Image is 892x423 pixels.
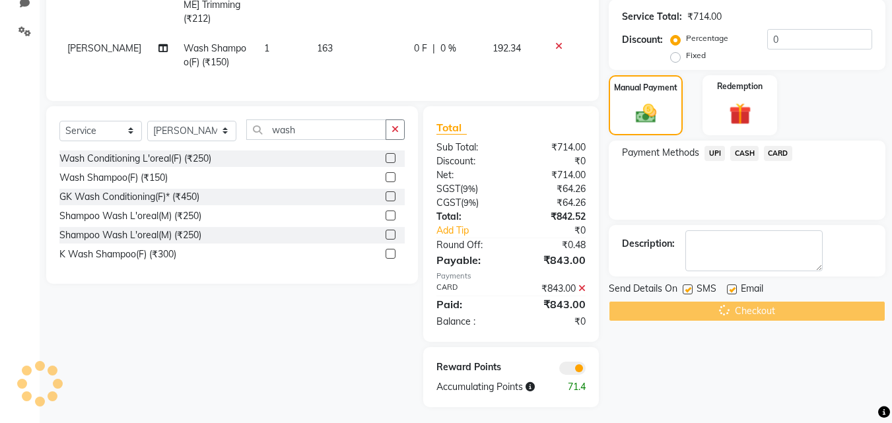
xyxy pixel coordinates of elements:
label: Percentage [686,32,728,44]
div: ₹842.52 [511,210,596,224]
img: _cash.svg [629,102,663,125]
div: ₹64.26 [511,196,596,210]
div: Reward Points [427,360,511,375]
span: Total [436,121,467,135]
div: Wash Conditioning L'oreal(F) (₹250) [59,152,211,166]
div: ₹843.00 [511,282,596,296]
span: CASH [730,146,759,161]
div: Discount: [427,154,511,168]
span: [PERSON_NAME] [67,42,141,54]
div: Paid: [427,296,511,312]
span: UPI [704,146,725,161]
span: SMS [697,282,716,298]
div: Shampoo Wash L'oreal(M) (₹250) [59,209,201,223]
span: 1 [264,42,269,54]
div: Net: [427,168,511,182]
div: ₹0 [511,154,596,168]
div: Shampoo Wash L'oreal(M) (₹250) [59,228,201,242]
div: ( ) [427,196,511,210]
span: 0 % [440,42,456,55]
span: 9% [463,183,475,194]
div: CARD [427,282,511,296]
div: K Wash Shampoo(F) (₹300) [59,247,176,261]
div: Round Off: [427,238,511,252]
span: 163 [317,42,333,54]
div: ₹714.00 [511,141,596,154]
div: ₹714.00 [511,168,596,182]
div: ₹843.00 [511,252,596,268]
div: Service Total: [622,10,682,24]
span: | [432,42,435,55]
label: Fixed [686,49,706,61]
div: ( ) [427,182,511,196]
span: Wash Shampoo(F) (₹150) [184,42,246,68]
span: 192.34 [493,42,521,54]
div: Discount: [622,33,663,47]
div: ₹714.00 [687,10,722,24]
a: Add Tip [427,224,525,238]
span: SGST [436,183,460,195]
span: Payment Methods [622,146,699,160]
span: Email [741,282,763,298]
div: Wash Shampoo(F) (₹150) [59,171,168,185]
span: 9% [463,197,476,208]
div: 71.4 [553,380,596,394]
span: CARD [764,146,792,161]
div: GK Wash Conditioning(F)* (₹450) [59,190,199,204]
div: Payable: [427,252,511,268]
span: CGST [436,197,461,209]
div: Total: [427,210,511,224]
img: _gift.svg [722,100,758,127]
label: Redemption [717,81,763,92]
div: ₹0.48 [511,238,596,252]
span: 0 F [414,42,427,55]
span: Send Details On [609,282,677,298]
div: Accumulating Points [427,380,553,394]
div: ₹0 [511,315,596,329]
div: ₹843.00 [511,296,596,312]
input: Search or Scan [246,119,387,140]
div: Balance : [427,315,511,329]
div: ₹64.26 [511,182,596,196]
div: Payments [436,271,586,282]
div: Sub Total: [427,141,511,154]
div: Description: [622,237,675,251]
label: Manual Payment [614,82,677,94]
div: ₹0 [526,224,596,238]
